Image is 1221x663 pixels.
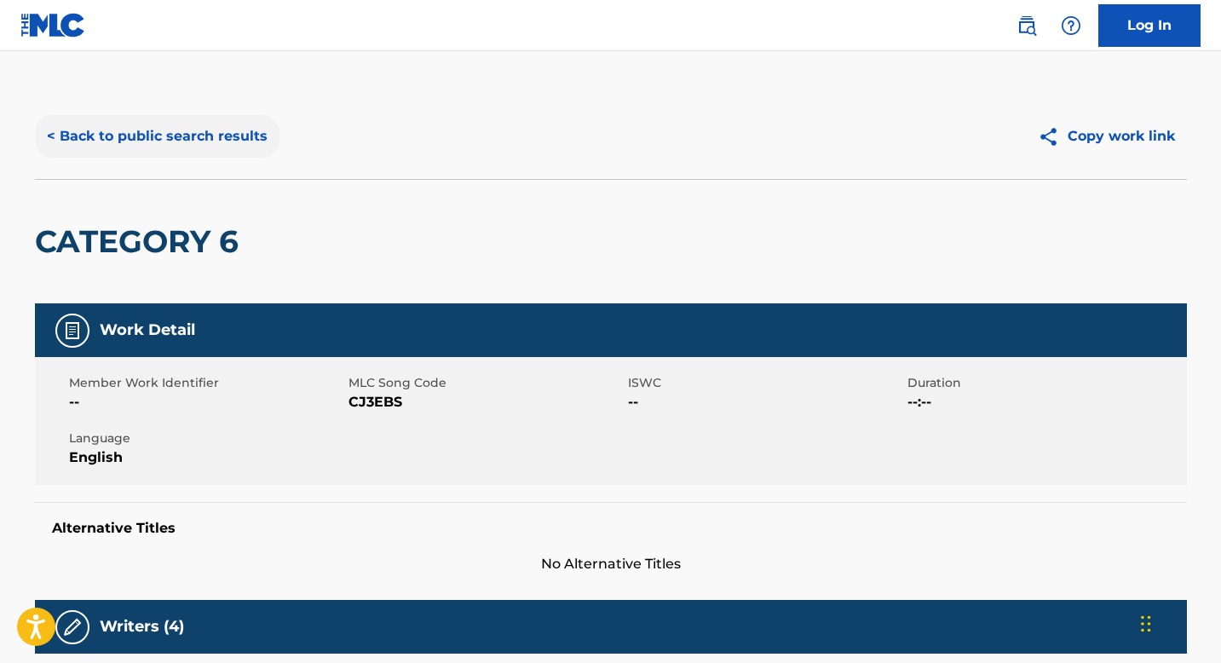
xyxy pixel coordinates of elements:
[69,430,344,447] span: Language
[348,374,624,392] span: MLC Song Code
[1136,581,1221,663] iframe: Chat Widget
[52,520,1170,537] h5: Alternative Titles
[62,320,83,341] img: Work Detail
[1038,126,1068,147] img: Copy work link
[1054,9,1088,43] div: Help
[35,115,279,158] button: < Back to public search results
[907,392,1183,412] span: --:--
[35,554,1187,574] span: No Alternative Titles
[35,222,247,261] h2: CATEGORY 6
[907,374,1183,392] span: Duration
[628,374,903,392] span: ISWC
[628,392,903,412] span: --
[100,617,184,637] h5: Writers (4)
[348,392,624,412] span: CJ3EBS
[62,617,83,637] img: Writers
[1010,9,1044,43] a: Public Search
[1098,4,1201,47] a: Log In
[1141,598,1151,649] div: Drag
[20,13,86,37] img: MLC Logo
[1061,15,1081,36] img: help
[69,392,344,412] span: --
[69,374,344,392] span: Member Work Identifier
[69,447,344,468] span: English
[1026,115,1187,158] button: Copy work link
[100,320,195,340] h5: Work Detail
[1017,15,1037,36] img: search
